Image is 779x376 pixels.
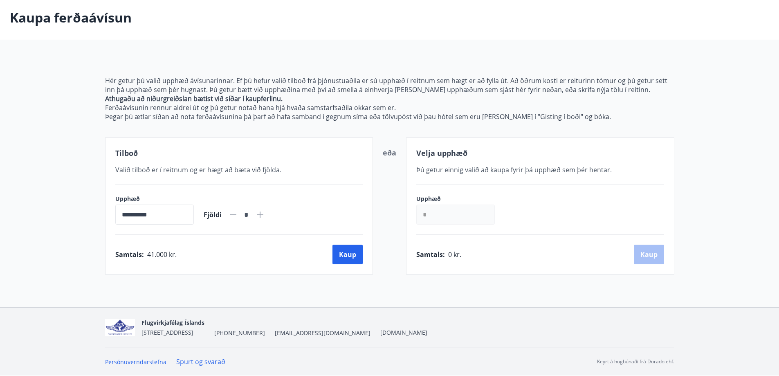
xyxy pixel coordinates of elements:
[416,250,445,259] span: Samtals :
[105,103,674,112] p: Ferðaávísunin rennur aldrei út og þú getur notað hana hjá hvaða samstarfsaðila okkar sem er.
[141,329,193,336] span: [STREET_ADDRESS]
[105,94,283,103] strong: Athugaðu að niðurgreiðslan bætist við síðar í kaupferlinu.
[416,195,503,203] label: Upphæð
[10,9,132,27] p: Kaupa ferðaávísun
[448,250,461,259] span: 0 kr.
[275,329,370,337] span: [EMAIL_ADDRESS][DOMAIN_NAME]
[105,112,674,121] p: Þegar þú ætlar síðan að nota ferðaávísunina þá þarf að hafa samband í gegnum síma eða tölvupóst v...
[141,319,204,326] span: Flugvirkjafélag Íslands
[597,358,674,365] p: Keyrt á hugbúnaði frá Dorado ehf.
[115,250,144,259] span: Samtals :
[383,148,396,158] span: eða
[204,210,222,219] span: Fjöldi
[147,250,177,259] span: 41.000 kr.
[115,148,138,158] span: Tilboð
[115,195,194,203] label: Upphæð
[176,357,225,366] a: Spurt og svarað
[416,148,467,158] span: Velja upphæð
[115,165,281,174] span: Valið tilboð er í reitnum og er hægt að bæta við fjölda.
[105,76,674,94] p: Hér getur þú valið upphæð ávísunarinnar. Ef þú hefur valið tilboð frá þjónustuaðila er sú upphæð ...
[332,245,363,264] button: Kaup
[380,329,427,336] a: [DOMAIN_NAME]
[214,329,265,337] span: [PHONE_NUMBER]
[105,319,135,336] img: jfCJGIgpp2qFOvTFfsN21Zau9QV3gluJVgNw7rvD.png
[105,358,166,366] a: Persónuverndarstefna
[416,165,612,174] span: Þú getur einnig valið að kaupa fyrir þá upphæð sem þér hentar.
